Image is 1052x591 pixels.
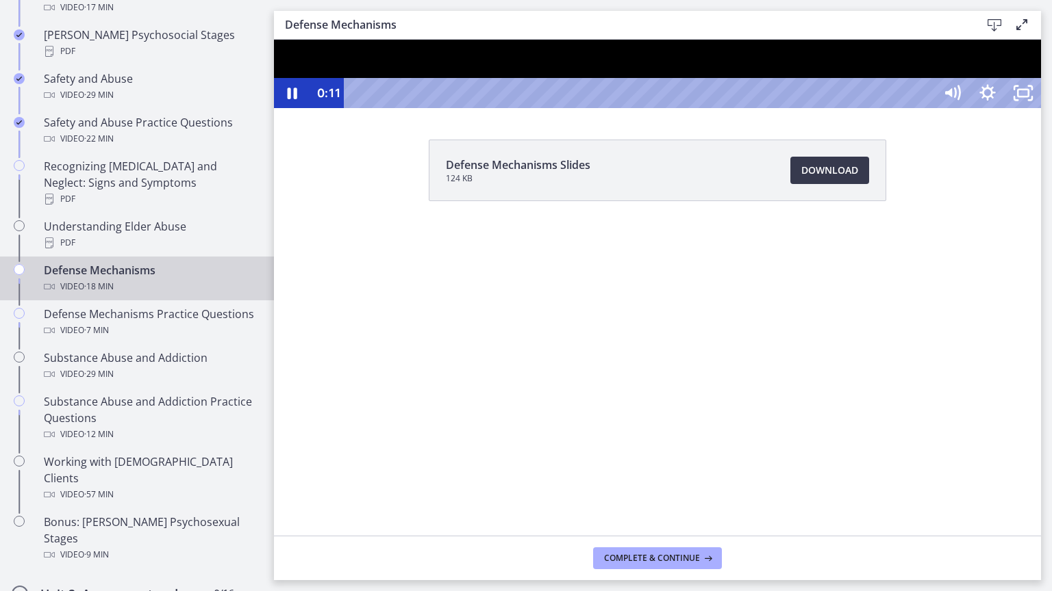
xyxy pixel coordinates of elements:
div: Defense Mechanisms Practice Questions [44,306,258,339]
div: Working with [DEMOGRAPHIC_DATA] Clients [44,454,258,503]
span: 124 KB [446,173,590,184]
div: Video [44,87,258,103]
div: Video [44,278,258,295]
button: Complete & continue [593,547,722,569]
span: · 22 min [84,131,114,147]
div: PDF [44,235,258,251]
span: · 29 min [84,366,114,382]
div: Recognizing [MEDICAL_DATA] and Neglect: Signs and Symptoms [44,158,258,207]
i: Completed [14,117,25,128]
div: Video [44,131,258,147]
span: · 9 min [84,547,109,563]
div: Video [44,426,258,443]
div: Bonus: [PERSON_NAME] Psychosexual Stages [44,514,258,563]
div: Video [44,366,258,382]
a: Download [790,157,869,184]
i: Completed [14,73,25,84]
div: PDF [44,191,258,207]
div: Video [44,322,258,339]
i: Completed [14,29,25,40]
span: Complete & continue [604,553,700,564]
div: Understanding Elder Abuse [44,218,258,251]
span: · 7 min [84,322,109,339]
div: PDF [44,43,258,60]
div: [PERSON_NAME] Psychosocial Stages [44,27,258,60]
div: Video [44,547,258,563]
div: Substance Abuse and Addiction [44,350,258,382]
span: · 29 min [84,87,114,103]
div: Substance Abuse and Addiction Practice Questions [44,393,258,443]
div: Video [44,486,258,503]
span: · 57 min [84,486,114,503]
iframe: Video Lesson [274,40,1041,108]
div: Safety and Abuse [44,70,258,103]
div: Defense Mechanisms [44,262,258,295]
span: · 18 min [84,278,114,295]
span: · 12 min [84,426,114,443]
h3: Defense Mechanisms [285,16,959,33]
div: Safety and Abuse Practice Questions [44,114,258,147]
span: Download [801,162,858,179]
span: Defense Mechanisms Slides [446,157,590,173]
